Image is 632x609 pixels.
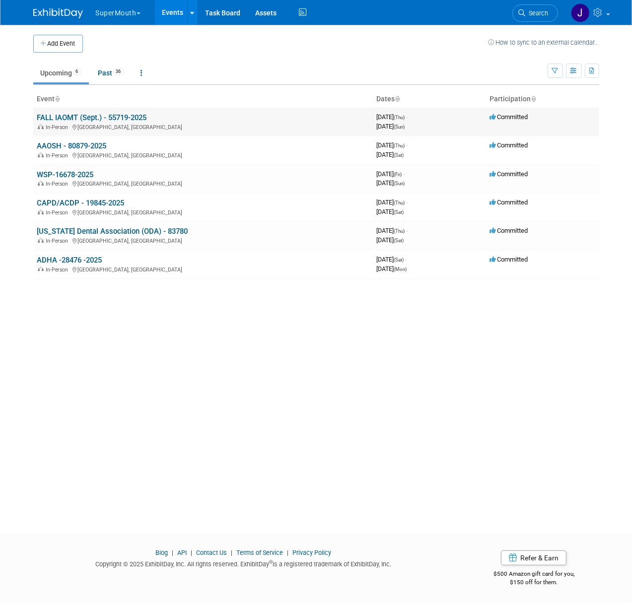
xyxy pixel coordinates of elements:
span: 36 [113,68,124,75]
span: Committed [490,141,528,149]
span: - [407,199,408,206]
span: Committed [490,227,528,234]
img: Justin Newborn [571,3,590,22]
span: (Thu) [394,115,405,120]
a: How to sync to an external calendar... [489,39,599,46]
span: | [188,549,195,556]
a: Contact Us [196,549,227,556]
a: Refer & Earn [501,550,566,565]
a: Sort by Event Name [55,95,60,103]
span: Committed [490,113,528,121]
img: ExhibitDay [33,8,83,18]
div: [GEOGRAPHIC_DATA], [GEOGRAPHIC_DATA] [37,208,369,216]
span: (Sun) [394,181,405,186]
span: (Thu) [394,143,405,148]
span: In-Person [46,267,71,273]
img: In-Person Event [38,209,44,214]
span: (Fri) [394,172,402,177]
a: Sort by Start Date [395,95,400,103]
span: In-Person [46,152,71,159]
span: (Sat) [394,238,404,243]
th: Dates [373,91,486,108]
a: Privacy Policy [292,549,331,556]
span: - [407,227,408,234]
a: API [177,549,187,556]
div: $150 off for them. [469,578,599,587]
span: (Thu) [394,200,405,205]
span: Committed [490,256,528,263]
span: [DATE] [377,256,407,263]
span: (Sun) [394,124,405,130]
a: AAOSH - 80879-2025 [37,141,107,150]
span: (Mon) [394,267,407,272]
div: [GEOGRAPHIC_DATA], [GEOGRAPHIC_DATA] [37,236,369,244]
span: [DATE] [377,236,404,244]
span: In-Person [46,181,71,187]
button: Add Event [33,35,83,53]
div: [GEOGRAPHIC_DATA], [GEOGRAPHIC_DATA] [37,123,369,131]
div: [GEOGRAPHIC_DATA], [GEOGRAPHIC_DATA] [37,265,369,273]
span: | [228,549,235,556]
span: In-Person [46,238,71,244]
span: [DATE] [377,199,408,206]
span: [DATE] [377,141,408,149]
span: [DATE] [377,227,408,234]
a: ADHA -28476 -2025 [37,256,102,265]
span: [DATE] [377,113,408,121]
span: | [284,549,291,556]
div: Copyright © 2025 ExhibitDay, Inc. All rights reserved. ExhibitDay is a registered trademark of Ex... [33,557,454,569]
a: CAPD/ACDP - 19845-2025 [37,199,125,207]
span: (Sat) [394,152,404,158]
img: In-Person Event [38,238,44,243]
span: [DATE] [377,123,405,130]
img: In-Person Event [38,124,44,129]
span: [DATE] [377,265,407,272]
img: In-Person Event [38,152,44,157]
span: - [406,256,407,263]
th: Event [33,91,373,108]
a: WSP-16678-2025 [37,170,94,179]
div: [GEOGRAPHIC_DATA], [GEOGRAPHIC_DATA] [37,151,369,159]
img: In-Person Event [38,267,44,271]
a: Past36 [91,64,132,82]
span: [DATE] [377,151,404,158]
a: Terms of Service [236,549,283,556]
a: Search [512,4,558,22]
sup: ® [269,559,273,565]
span: 6 [73,68,81,75]
span: - [404,170,405,178]
span: | [169,549,176,556]
span: (Sat) [394,257,404,263]
a: [US_STATE] Dental Association (ODA) - 83780 [37,227,188,236]
a: Blog [155,549,168,556]
span: In-Person [46,209,71,216]
a: FALL IAOMT (Sept.) - 55719-2025 [37,113,147,122]
div: [GEOGRAPHIC_DATA], [GEOGRAPHIC_DATA] [37,179,369,187]
a: Upcoming6 [33,64,89,82]
span: In-Person [46,124,71,131]
span: [DATE] [377,179,405,187]
div: $500 Amazon gift card for you, [469,563,599,586]
span: Search [526,9,549,17]
span: [DATE] [377,170,405,178]
span: [DATE] [377,208,404,215]
span: - [407,141,408,149]
th: Participation [486,91,599,108]
img: In-Person Event [38,181,44,186]
a: Sort by Participation Type [531,95,536,103]
span: (Sat) [394,209,404,215]
span: Committed [490,199,528,206]
span: Committed [490,170,528,178]
span: (Thu) [394,228,405,234]
span: - [407,113,408,121]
